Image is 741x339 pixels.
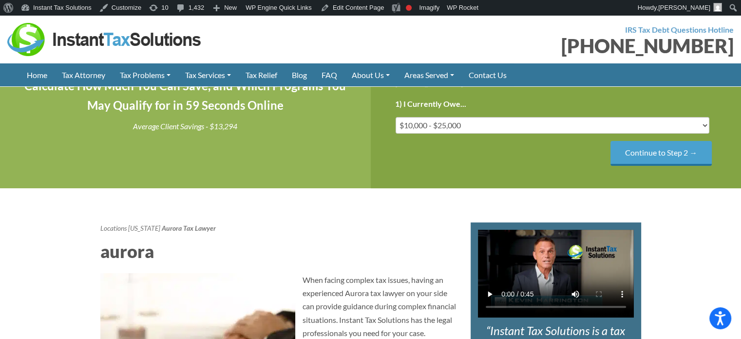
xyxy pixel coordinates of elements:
[397,63,461,86] a: Areas Served
[7,34,202,43] a: Instant Tax Solutions Logo
[178,63,238,86] a: Tax Services
[238,63,285,86] a: Tax Relief
[113,63,178,86] a: Tax Problems
[162,224,216,232] strong: Aurora Tax Lawyer
[658,4,710,11] span: [PERSON_NAME]
[285,63,314,86] a: Blog
[461,63,514,86] a: Contact Us
[344,63,397,86] a: About Us
[406,5,412,11] div: Focus keyphrase not set
[395,99,466,109] label: 1) I Currently Owe...
[314,63,344,86] a: FAQ
[100,239,456,263] h2: aurora
[55,63,113,86] a: Tax Attorney
[100,224,127,232] a: Locations
[378,36,734,56] div: [PHONE_NUMBER]
[24,76,346,116] h4: Calculate How Much You Can Save, and Which Programs You May Qualify for in 59 Seconds Online
[610,141,712,166] input: Continue to Step 2 →
[128,224,160,232] a: [US_STATE]
[19,63,55,86] a: Home
[7,23,202,56] img: Instant Tax Solutions Logo
[133,121,237,131] i: Average Client Savings - $13,294
[625,25,734,34] strong: IRS Tax Debt Questions Hotline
